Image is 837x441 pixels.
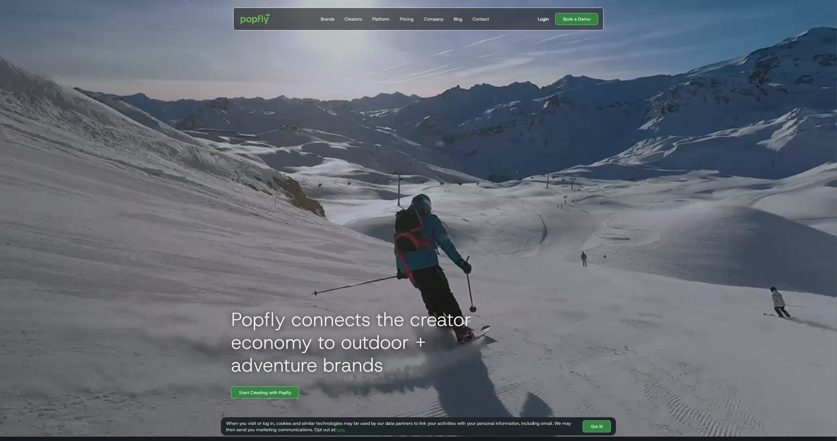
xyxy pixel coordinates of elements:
div: Brands [321,16,335,22]
div: Pricing [400,16,414,22]
div: Creators [345,16,362,22]
div: Company [424,16,444,22]
a: home [236,10,277,29]
div: Contact [473,16,489,22]
div: Platform [372,16,390,22]
div: Blog [454,16,463,22]
a: here [335,427,344,432]
a: Got It! [583,420,611,432]
a: Blog [451,8,465,30]
a: Platform [370,8,392,30]
div: Login [538,16,549,22]
a: Start Creating with Popfly [231,387,299,399]
h1: Popfly connects the creator economy to outdoor + adventure brands [226,308,511,376]
a: Brands [318,8,337,30]
a: Pricing [397,8,416,30]
a: Creators [342,8,365,30]
a: Contact [470,8,492,30]
a: Book a Demo [555,13,598,25]
a: Company [421,8,446,30]
a: Login [535,16,551,22]
div: When you visit or log in, cookies and similar technologies may be used by our data partners to li... [226,420,578,433]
